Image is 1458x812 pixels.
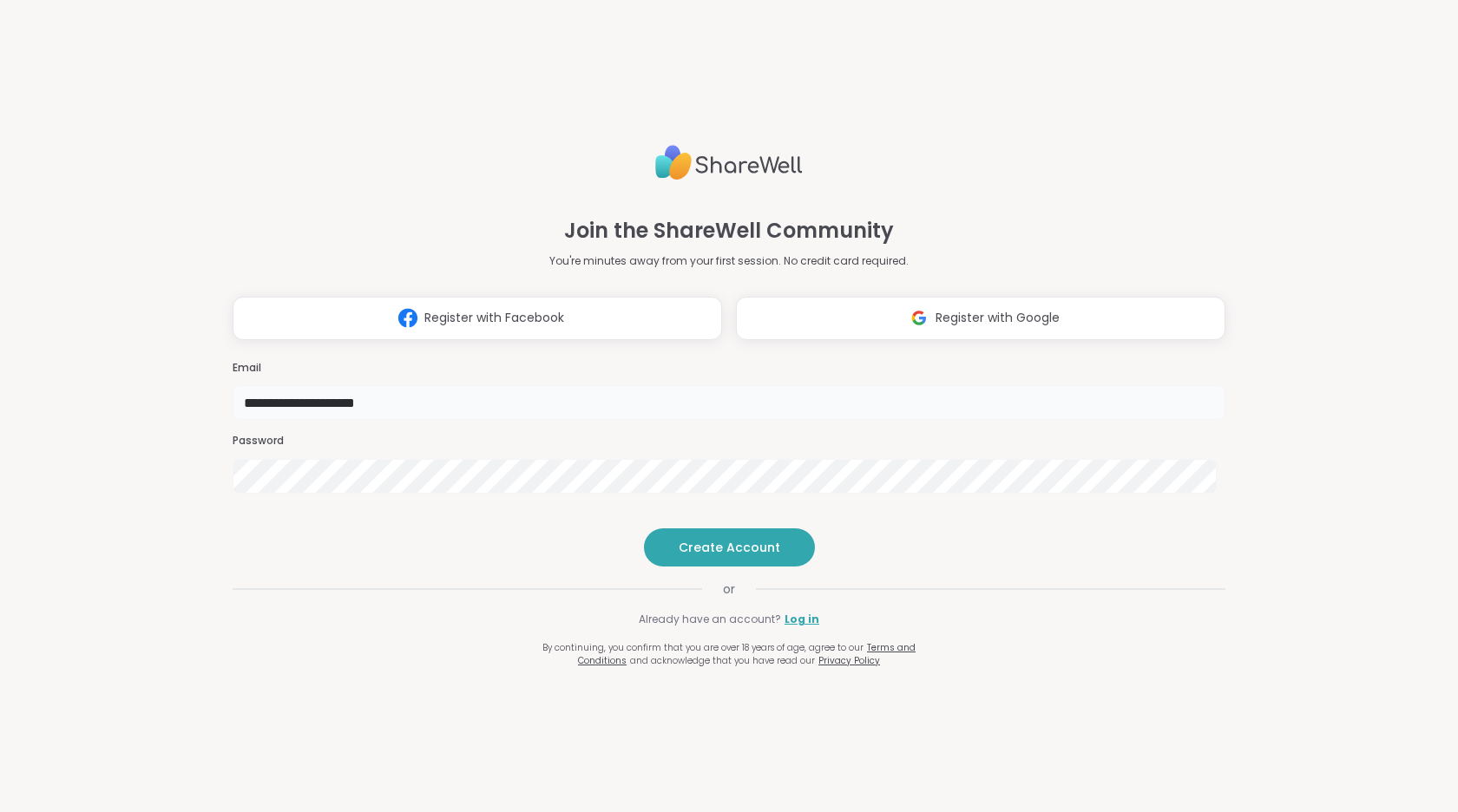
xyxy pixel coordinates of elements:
[785,612,819,627] a: Log in
[655,138,803,187] img: ShareWell Logo
[679,539,780,556] span: Create Account
[818,654,880,667] a: Privacy Policy
[564,215,894,246] h1: Join the ShareWell Community
[391,302,424,334] img: ShareWell Logomark
[702,580,756,598] span: or
[233,434,1225,449] h3: Password
[233,361,1225,376] h3: Email
[630,654,815,667] span: and acknowledge that you have read our
[644,528,815,566] button: Create Account
[424,309,564,327] span: Register with Facebook
[549,253,909,269] p: You're minutes away from your first session. No credit card required.
[542,641,864,654] span: By continuing, you confirm that you are over 18 years of age, agree to our
[903,302,936,334] img: ShareWell Logomark
[736,297,1225,340] button: Register with Google
[639,612,781,627] span: Already have an account?
[578,641,916,667] a: Terms and Conditions
[233,297,722,340] button: Register with Facebook
[936,309,1060,327] span: Register with Google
